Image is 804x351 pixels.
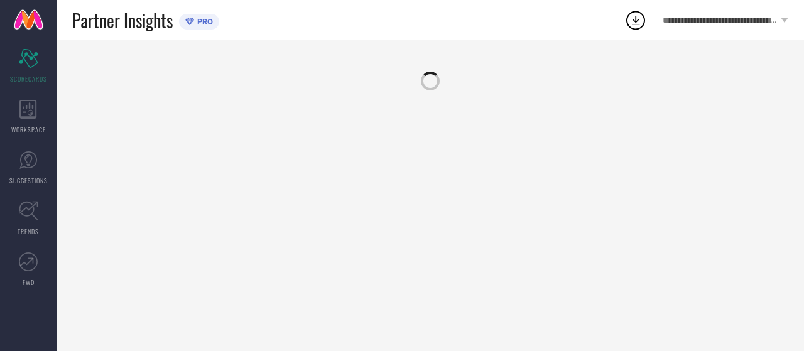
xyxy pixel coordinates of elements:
[18,227,39,236] span: TRENDS
[194,17,213,26] span: PRO
[9,176,48,185] span: SUGGESTIONS
[72,8,173,33] span: Partner Insights
[624,9,647,31] div: Open download list
[11,125,46,134] span: WORKSPACE
[23,278,35,287] span: FWD
[10,74,47,84] span: SCORECARDS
